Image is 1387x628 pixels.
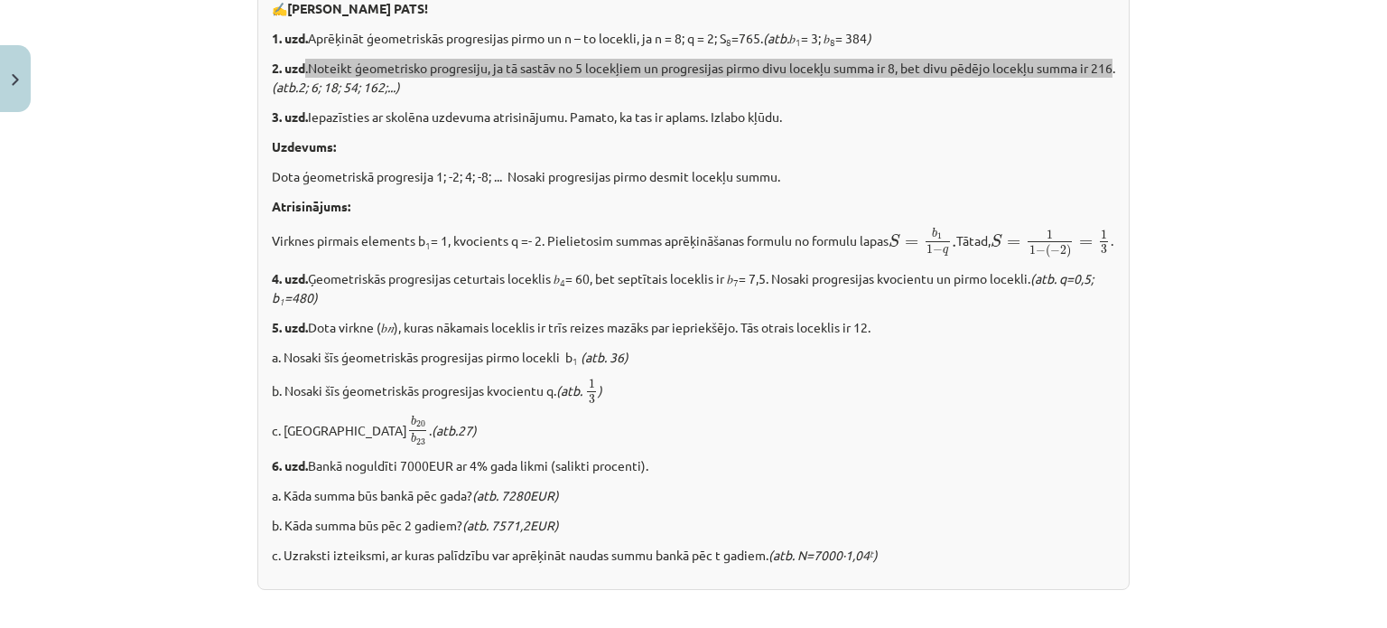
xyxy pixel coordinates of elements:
p: c. [GEOGRAPHIC_DATA] . [272,416,1115,445]
span: 3 [589,395,595,404]
b: 4. uzd. [272,270,308,286]
i: (atb. N=7000∙1,04 [768,547,870,563]
i: ) [867,30,871,46]
i: ) [598,382,602,398]
span: − [1036,247,1046,256]
span: 2 [1060,246,1066,255]
i: (atb. 7571,2EUR) [462,517,559,533]
span: 3 [1101,245,1107,254]
i: (atb. [556,382,582,398]
span: b [411,417,416,426]
sub: 8 [830,35,835,49]
sub: 1 [572,354,578,368]
sub: 1 [425,239,431,252]
p: Dota virkne (𝑏 ), kuras nākamais loceklis ir trīs reizes mazāks par iepriekšējo. Tās otrais locek... [272,318,1115,337]
p: c. Uzraksti izteiksmi, ar kuras palīdzību var aprēķināt naudas summu bankā pēc t gadiem. [272,546,1115,565]
p: Ģeometriskās progresijas ceturtais loceklis 𝑏 = 60, bet septītais loceklis ir 𝑏 = 7,5. Nosaki pro... [272,269,1115,307]
p: Iepazīsties ar skolēna uzdevuma atrisinājumu. Pamato, ka tas ir aplams. Izlabo kļūdu. [272,108,1115,127]
i: =480) [284,289,318,305]
b: Atrisinājums: [272,198,350,214]
p: b. Nosaki šīs ģeometriskās progresijas kvocientu q. [272,378,1115,404]
sub: 1 [796,35,801,49]
p: a. Kāda summa būs bankā pēc gada? [272,486,1115,505]
i: ) [873,547,878,563]
span: ) [1066,244,1071,258]
span: 23 [416,438,425,445]
p: Dota ģeometriskā progresija 1; -2; 4; -8; ... Nosaki progresijas pirmo desmit locekļu summu. [272,167,1115,186]
b: Uzdevums: [272,138,336,155]
i: (atb.27) [432,421,477,437]
sup: t [870,547,873,560]
span: S [991,234,1002,248]
span: 1 [1101,230,1107,239]
span: S [889,234,900,248]
b: 2. uzd [272,60,305,76]
span: 1 [937,232,942,239]
p: Virknes pirmais elements b = 1, kvocients q =- 2. Pielietosim summas aprēķināšanas formulu no for... [272,227,1115,258]
b: 6. uzd. [272,457,308,473]
span: 1 [1047,230,1053,239]
em: 𝑛 [387,319,394,335]
span: = [1079,239,1093,247]
span: . [952,241,956,248]
span: = [905,239,918,247]
sub: 7 [733,276,739,289]
span: − [1050,247,1060,256]
i: (atb. 7280EUR) [472,487,559,503]
b: 5. uzd. [272,319,308,335]
sub: 4 [560,276,565,289]
p: Bankā noguldīti 7000EUR ar 4% gada likmi (salikti procenti). [272,456,1115,475]
p: Aprēķināt ģeometriskās progresijas pirmo un n – to locekli, ja n = 8; q = 2; S =765. 𝑏 = 3; 𝑏 = 384 [272,29,1115,48]
span: 20 [416,421,425,427]
i: (atb. [763,30,789,46]
b: 1. uzd. [272,30,308,46]
p: b. Kāda summa būs pēc 2 gadiem? [272,516,1115,535]
span: 1 [1029,246,1036,255]
sub: 8 [726,35,731,49]
i: (atb.2; 6; 18; 54; 162;...) [272,79,400,95]
span: 1 [926,245,933,254]
i: (atb. 36) [581,349,628,365]
span: b [411,434,416,444]
img: icon-close-lesson-0947bae3869378f0d4975bcd49f059093ad1ed9edebbc8119c70593378902aed.svg [12,74,19,86]
b: 3. uzd. [272,108,308,125]
p: .Noteikt ģeometrisko progresiju, ja tā sastāv no 5 locekļiem un progresijas pirmo divu locekļu su... [272,59,1115,97]
span: q [943,248,948,256]
span: ( [1046,244,1050,258]
span: − [933,246,943,255]
span: = [1007,239,1020,247]
span: b [932,228,937,238]
sub: 1 [279,295,284,308]
span: 1 [589,380,595,389]
p: a. Nosaki šīs ģeometriskās progresijas pirmo locekli b [272,348,1115,367]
